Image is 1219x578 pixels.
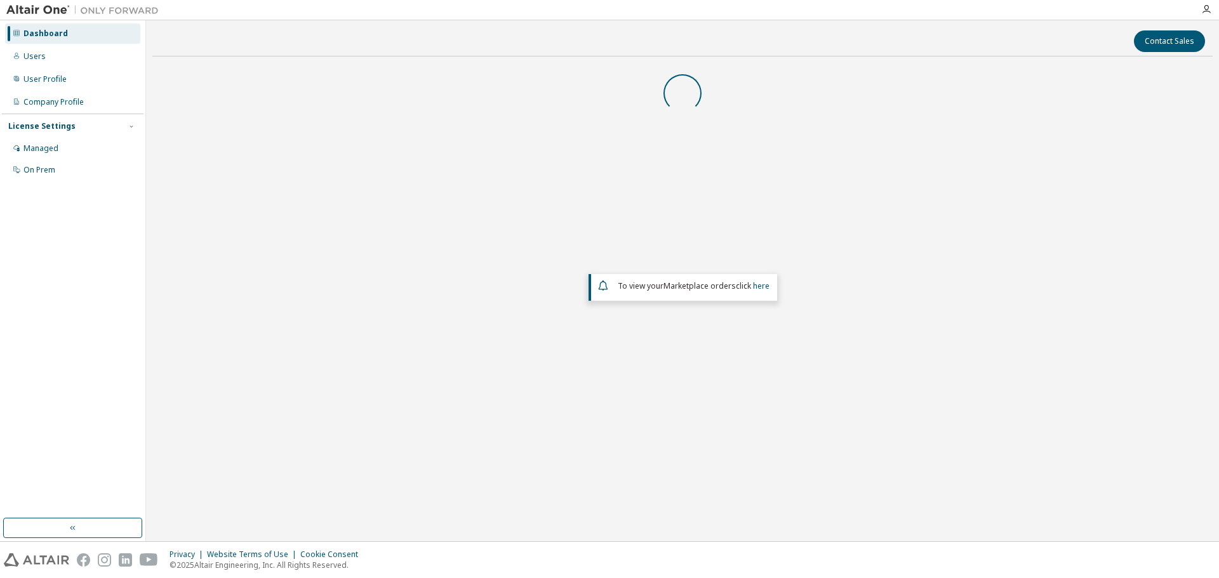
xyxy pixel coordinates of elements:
[140,553,158,567] img: youtube.svg
[1134,30,1205,52] button: Contact Sales
[8,121,76,131] div: License Settings
[23,165,55,175] div: On Prem
[23,143,58,154] div: Managed
[77,553,90,567] img: facebook.svg
[170,549,207,560] div: Privacy
[170,560,366,570] p: © 2025 Altair Engineering, Inc. All Rights Reserved.
[6,4,165,16] img: Altair One
[753,280,769,291] a: here
[23,74,67,84] div: User Profile
[300,549,366,560] div: Cookie Consent
[663,280,736,291] em: Marketplace orders
[618,280,769,291] span: To view your click
[23,29,68,39] div: Dashboard
[4,553,69,567] img: altair_logo.svg
[207,549,300,560] div: Website Terms of Use
[23,51,46,62] div: Users
[98,553,111,567] img: instagram.svg
[119,553,132,567] img: linkedin.svg
[23,97,84,107] div: Company Profile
